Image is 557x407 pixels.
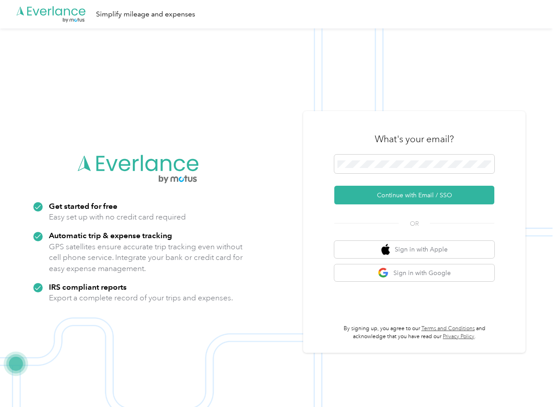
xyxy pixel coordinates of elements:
strong: Get started for free [49,201,117,211]
strong: Automatic trip & expense tracking [49,231,172,240]
button: apple logoSign in with Apple [334,241,494,258]
button: google logoSign in with Google [334,264,494,282]
button: Continue with Email / SSO [334,186,494,204]
iframe: Everlance-gr Chat Button Frame [507,357,557,407]
p: GPS satellites ensure accurate trip tracking even without cell phone service. Integrate your bank... [49,241,243,274]
img: apple logo [381,244,390,255]
div: Simplify mileage and expenses [96,9,195,20]
img: google logo [378,267,389,279]
p: By signing up, you agree to our and acknowledge that you have read our . [334,325,494,340]
p: Export a complete record of your trips and expenses. [49,292,233,303]
a: Privacy Policy [443,333,474,340]
span: OR [399,219,430,228]
a: Terms and Conditions [421,325,475,332]
strong: IRS compliant reports [49,282,127,291]
p: Easy set up with no credit card required [49,211,186,223]
h3: What's your email? [375,133,454,145]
